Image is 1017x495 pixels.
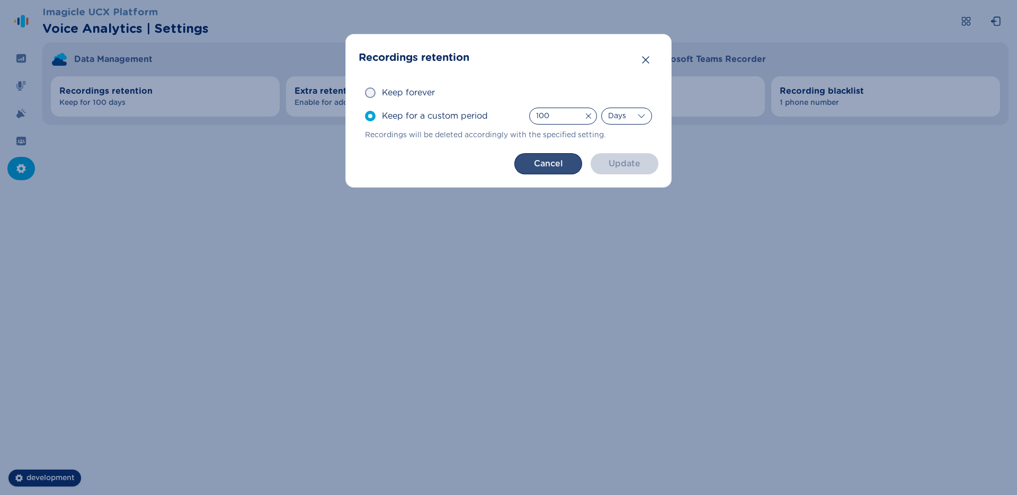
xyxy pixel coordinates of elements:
span: Keep forever [382,86,435,99]
button: Cancel [514,153,582,174]
span: Recordings will be deleted accordingly with the specified setting. [365,130,658,140]
input: Enter number [529,108,597,125]
button: Close [635,49,656,70]
select: Keep for a custom periodEnter numberClear [601,108,652,125]
span: Keep for a custom period [382,110,488,122]
button: Update [591,153,658,174]
header: Recordings retention [359,47,658,68]
button: Clear [582,110,595,122]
